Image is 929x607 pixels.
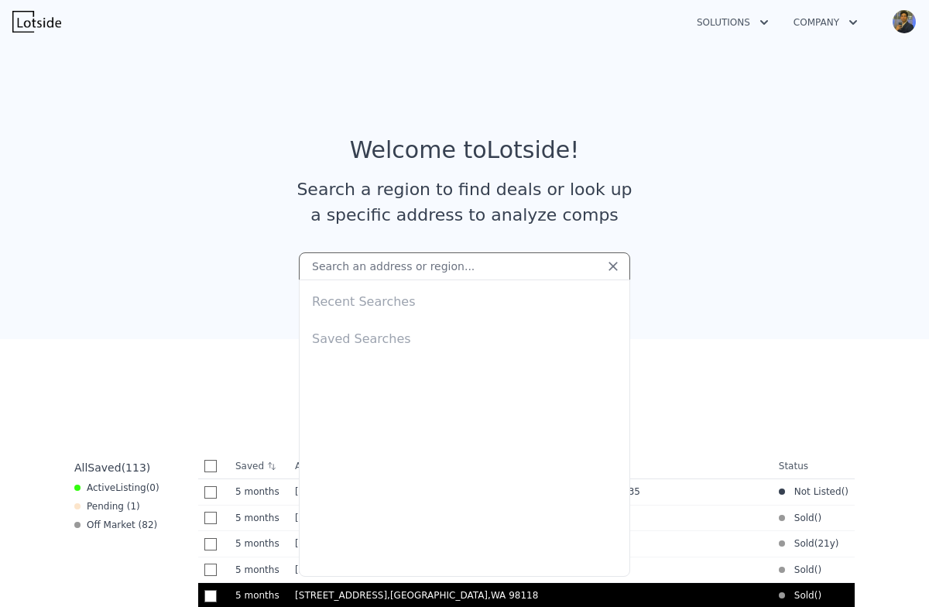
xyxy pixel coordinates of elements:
time: 2025-04-22 23:29 [235,537,283,550]
button: Company [781,9,870,36]
span: ) [818,512,821,524]
span: [STREET_ADDRESS][PERSON_NAME][PERSON_NAME] [295,486,541,497]
span: [STREET_ADDRESS] [295,538,387,549]
span: Active ( 0 ) [87,482,159,494]
span: Saved [87,461,121,474]
button: Solutions [684,9,781,36]
div: Off Market ( 82 ) [74,519,157,531]
time: 2025-04-22 18:12 [235,564,283,576]
th: Address [289,454,773,479]
span: , [GEOGRAPHIC_DATA] [387,590,544,601]
th: Status [773,454,855,479]
img: Lotside [12,11,61,33]
span: ) [845,485,848,498]
time: 2025-04-28 22:27 [235,485,283,498]
span: [STREET_ADDRESS] [295,564,387,575]
div: Welcome to Lotside ! [350,136,580,164]
div: Saved Properties [68,389,861,417]
span: Not Listed ( [785,485,845,498]
div: Search a region to find deals or look up a specific address to analyze comps [291,177,638,228]
span: Listing [115,482,146,493]
span: Sold ( [785,589,818,602]
th: Saved [229,454,289,478]
time: 2005-03-03 00:00 [818,537,835,550]
span: Sold ( [785,512,818,524]
span: ) [818,589,821,602]
span: Sold ( [785,564,818,576]
span: ) [818,564,821,576]
span: [STREET_ADDRESS] [295,513,387,523]
time: 2025-04-22 16:01 [235,589,283,602]
span: , WA 98118 [488,590,538,601]
div: All ( 113 ) [74,460,150,475]
span: ) [835,537,839,550]
img: avatar [892,9,917,34]
div: Saved Searches [306,317,623,355]
input: Search an address or region... [299,252,630,280]
span: Sold ( [785,537,818,550]
time: 2025-04-23 21:43 [235,512,283,524]
div: Recent Searches [306,280,623,317]
div: Pending ( 1 ) [74,500,140,513]
span: [STREET_ADDRESS] [295,590,387,601]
